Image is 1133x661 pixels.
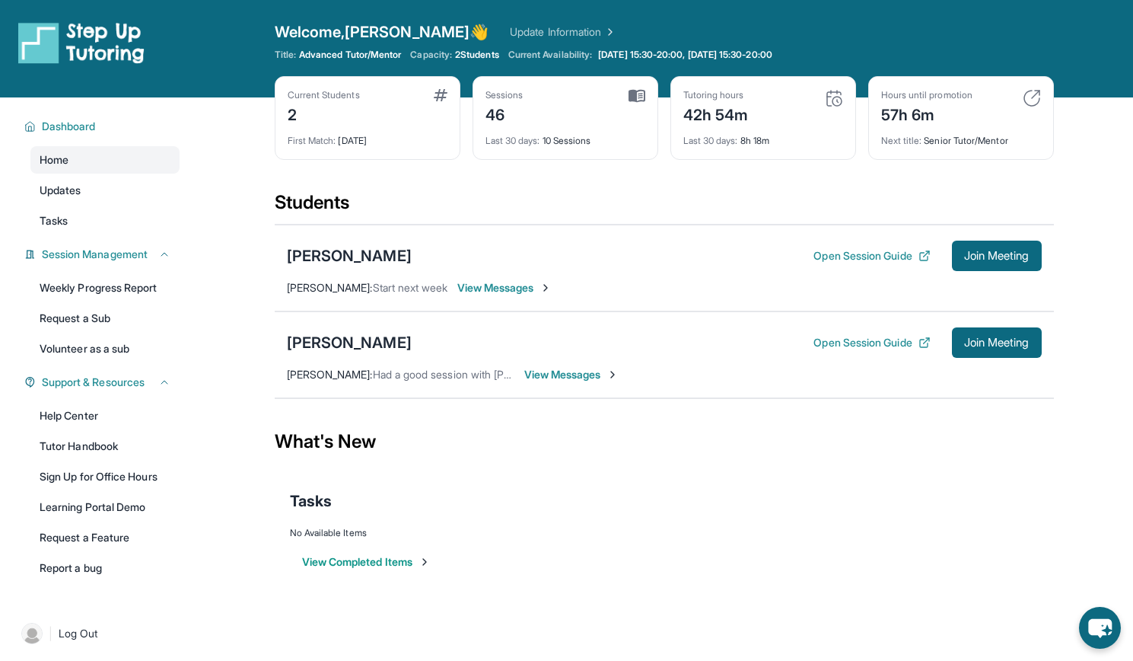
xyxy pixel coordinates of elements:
span: Tasks [40,213,68,228]
button: Support & Resources [36,375,170,390]
img: Chevron-Right [539,282,552,294]
button: Join Meeting [952,241,1042,271]
button: Open Session Guide [813,248,930,263]
a: Request a Sub [30,305,180,332]
div: No Available Items [290,527,1039,539]
a: Help Center [30,402,180,429]
a: Sign Up for Office Hours [30,463,180,490]
span: Tasks [290,490,332,512]
button: Join Meeting [952,327,1042,358]
span: 2 Students [455,49,499,61]
span: Last 30 days : [683,135,738,146]
div: [PERSON_NAME] [287,245,412,267]
a: Request a Feature [30,524,180,551]
span: Support & Resources [42,375,145,390]
div: 57h 6m [881,101,972,126]
span: View Messages [524,367,619,382]
a: Tutor Handbook [30,433,180,460]
a: Volunteer as a sub [30,335,180,362]
a: |Log Out [15,617,180,650]
span: Next title : [881,135,922,146]
div: 10 Sessions [485,126,645,147]
span: Capacity: [410,49,452,61]
img: logo [18,21,145,64]
span: Had a good session with [PERSON_NAME] this evening! will meet again [DATE] evening. [373,368,797,381]
a: Weekly Progress Report [30,274,180,302]
div: [DATE] [288,126,447,147]
span: Updates [40,183,81,198]
button: Session Management [36,247,170,262]
span: First Match : [288,135,336,146]
img: card [629,89,645,103]
div: Students [275,190,1054,224]
img: Chevron-Right [606,369,619,381]
div: [PERSON_NAME] [287,332,412,353]
span: Last 30 days : [485,135,540,146]
button: View Completed Items [302,554,431,570]
img: card [1023,89,1041,107]
div: Tutoring hours [683,89,749,101]
a: Report a bug [30,554,180,582]
span: Advanced Tutor/Mentor [299,49,401,61]
div: 46 [485,101,524,126]
span: Welcome, [PERSON_NAME] 👋 [275,21,489,43]
img: Chevron Right [601,24,616,40]
div: Current Students [288,89,360,101]
div: 42h 54m [683,101,749,126]
div: Hours until promotion [881,89,972,101]
span: Join Meeting [964,251,1030,260]
img: user-img [21,623,43,644]
span: Title: [275,49,296,61]
span: [PERSON_NAME] : [287,368,373,381]
span: Log Out [59,626,98,641]
button: chat-button [1079,607,1121,649]
span: Dashboard [42,119,96,134]
button: Open Session Guide [813,335,930,350]
div: Sessions [485,89,524,101]
span: | [49,624,53,643]
span: Start next week [373,281,448,294]
span: [PERSON_NAME] : [287,281,373,294]
span: Session Management [42,247,148,262]
a: Updates [30,177,180,204]
a: Home [30,146,180,174]
div: 2 [288,101,360,126]
a: [DATE] 15:30-20:00, [DATE] 15:30-20:00 [595,49,775,61]
a: Tasks [30,207,180,235]
span: View Messages [457,280,552,295]
div: What's New [275,408,1054,475]
div: 8h 18m [683,126,843,147]
span: [DATE] 15:30-20:00, [DATE] 15:30-20:00 [598,49,772,61]
img: card [434,89,447,101]
a: Learning Portal Demo [30,493,180,521]
span: Current Availability: [508,49,592,61]
button: Dashboard [36,119,170,134]
a: Update Information [510,24,616,40]
div: Senior Tutor/Mentor [881,126,1041,147]
span: Home [40,152,68,168]
span: Join Meeting [964,338,1030,347]
img: card [825,89,843,107]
